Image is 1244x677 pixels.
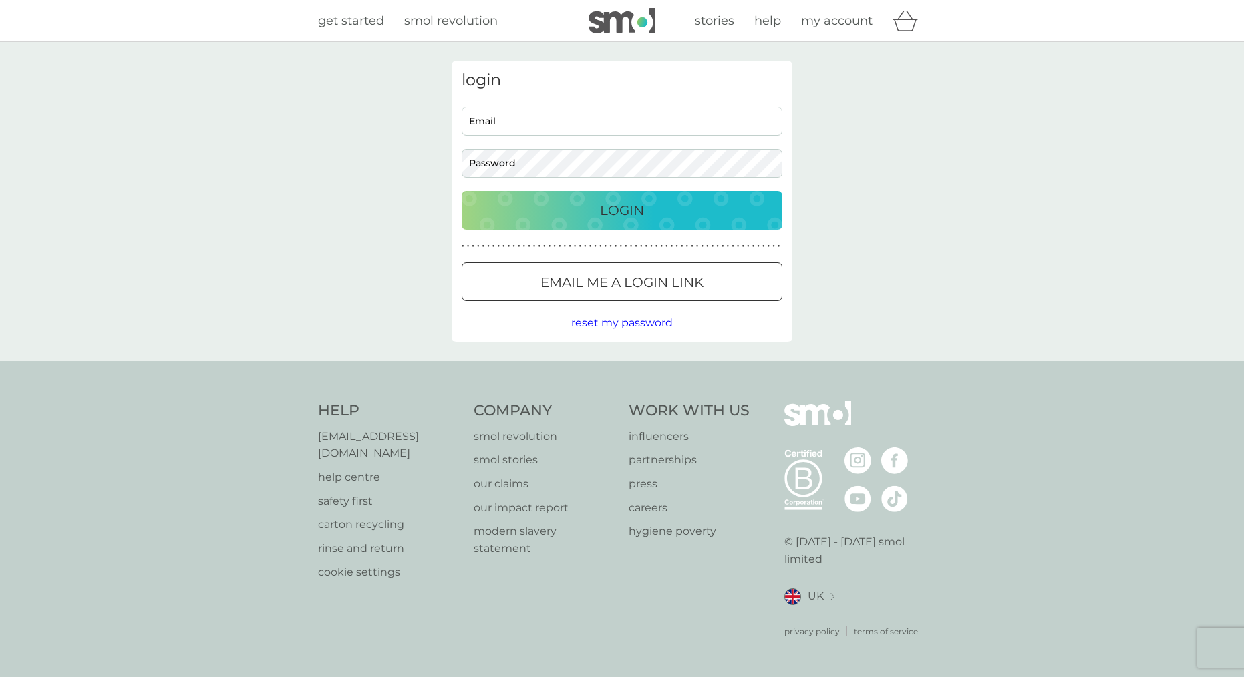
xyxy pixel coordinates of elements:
p: ● [768,243,770,250]
a: get started [318,11,384,31]
a: partnerships [629,451,750,469]
p: ● [589,243,592,250]
p: ● [467,243,470,250]
p: ● [630,243,633,250]
span: reset my password [571,316,673,329]
p: ● [716,243,719,250]
p: ● [650,243,653,250]
p: ● [655,243,658,250]
p: ● [518,243,520,250]
p: rinse and return [318,540,460,557]
p: ● [508,243,510,250]
p: ● [462,243,464,250]
a: modern slavery statement [474,523,616,557]
p: ● [594,243,597,250]
p: ● [482,243,485,250]
p: Login [600,200,644,221]
p: ● [528,243,530,250]
a: smol revolution [404,11,498,31]
button: Email me a login link [462,262,782,301]
img: smol [784,401,851,446]
p: ● [543,243,546,250]
h4: Work With Us [629,401,750,421]
span: get started [318,13,384,28]
p: ● [492,243,495,250]
p: ● [675,243,678,250]
p: ● [691,243,693,250]
p: ● [701,243,704,250]
p: ● [645,243,648,250]
p: Email me a login link [540,272,704,293]
p: careers [629,499,750,517]
p: ● [533,243,536,250]
a: help [754,11,781,31]
a: influencers [629,428,750,445]
img: smol [589,8,655,33]
p: ● [706,243,709,250]
p: ● [564,243,567,250]
a: smol stories [474,451,616,469]
p: ● [757,243,760,250]
p: ● [742,243,744,250]
button: Login [462,191,782,230]
p: ● [772,243,775,250]
p: smol revolution [474,428,616,445]
button: reset my password [571,314,673,332]
p: ● [625,243,627,250]
p: hygiene poverty [629,523,750,540]
p: [EMAIL_ADDRESS][DOMAIN_NAME] [318,428,460,462]
a: my account [801,11,873,31]
p: ● [665,243,668,250]
a: terms of service [854,625,918,638]
p: ● [553,243,556,250]
p: ● [778,243,780,250]
p: © [DATE] - [DATE] smol limited [784,533,927,568]
img: visit the smol Instagram page [844,447,871,474]
p: ● [512,243,515,250]
a: privacy policy [784,625,840,638]
span: stories [695,13,734,28]
a: carton recycling [318,516,460,533]
p: ● [569,243,571,250]
span: help [754,13,781,28]
p: ● [559,243,561,250]
p: ● [523,243,526,250]
p: ● [549,243,551,250]
a: help centre [318,469,460,486]
p: ● [722,243,724,250]
p: ● [605,243,607,250]
p: ● [640,243,643,250]
span: UK [808,588,824,605]
a: our impact report [474,499,616,517]
p: ● [712,243,714,250]
p: ● [574,243,577,250]
p: ● [727,243,730,250]
p: ● [762,243,765,250]
p: ● [579,243,581,250]
p: ● [696,243,699,250]
p: ● [584,243,587,250]
img: visit the smol Tiktok page [881,485,908,512]
p: ● [686,243,689,250]
a: press [629,475,750,493]
p: ● [747,243,750,250]
a: our claims [474,475,616,493]
p: cookie settings [318,563,460,581]
p: ● [737,243,740,250]
h4: Company [474,401,616,421]
a: safety first [318,493,460,510]
p: ● [497,243,500,250]
p: ● [538,243,540,250]
p: ● [477,243,480,250]
p: ● [635,243,637,250]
